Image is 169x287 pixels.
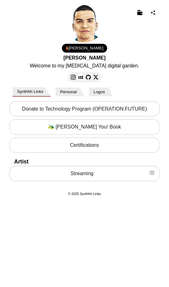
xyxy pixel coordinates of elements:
p: Welcome to my [MEDICAL_DATA] digital garden. [24,62,145,69]
img: Avatar [66,5,103,43]
img: Wallet [137,10,142,15]
img: Instagram [71,75,76,80]
img: Unexpanded [150,170,155,175]
img: MySpace [78,75,83,80]
h2: Artist [14,157,155,166]
img: Share [150,10,155,15]
img: X [93,75,98,80]
small: © 2025 Synthhh Links [68,192,101,196]
button: Personal [56,88,84,96]
strong: [PERSON_NAME] [63,55,106,60]
a: Streaming Unexpanded [9,166,160,181]
a: 🫒 [PERSON_NAME] You! Book [9,119,160,135]
a: Donate to Technology Program (OPERATION:FUTURE) [9,101,160,117]
img: GitHub [86,75,91,80]
button: Logos [89,88,112,96]
button: Synthhh Links [13,87,51,97]
span: [PERSON_NAME] [68,45,104,52]
a: Certifications [9,138,160,153]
